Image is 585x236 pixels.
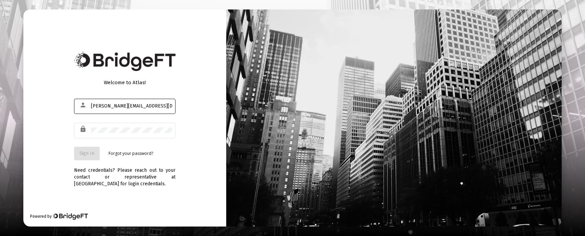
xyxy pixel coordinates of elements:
mat-icon: person [79,101,88,109]
span: Sign In [79,150,94,156]
button: Sign In [74,147,100,160]
input: Email or Username [91,103,172,109]
div: Need credentials? Please reach out to your contact or representative at [GEOGRAPHIC_DATA] for log... [74,160,175,187]
img: Bridge Financial Technology Logo [52,213,88,220]
mat-icon: lock [79,125,88,133]
img: Bridge Financial Technology Logo [74,52,175,71]
a: Forgot your password? [109,150,153,157]
div: Powered by [30,213,88,220]
div: Welcome to Atlas! [74,79,175,86]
